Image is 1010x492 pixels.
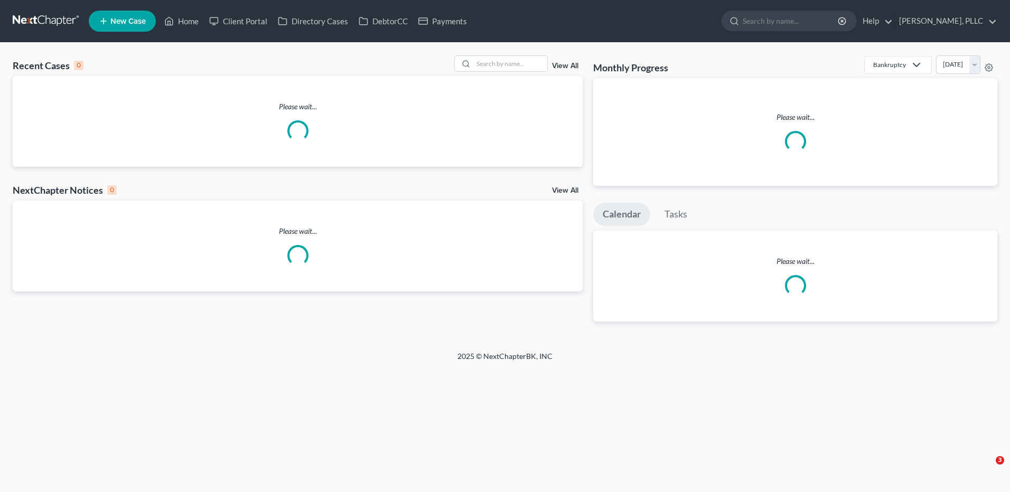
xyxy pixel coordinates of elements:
[353,12,413,31] a: DebtorCC
[13,184,117,196] div: NextChapter Notices
[204,12,273,31] a: Client Portal
[204,351,806,370] div: 2025 © NextChapterBK, INC
[13,101,583,112] p: Please wait...
[743,11,839,31] input: Search by name...
[473,56,547,71] input: Search by name...
[552,187,578,194] a: View All
[413,12,472,31] a: Payments
[857,12,893,31] a: Help
[974,456,999,481] iframe: Intercom live chat
[159,12,204,31] a: Home
[873,60,906,69] div: Bankruptcy
[74,61,83,70] div: 0
[602,112,989,122] p: Please wait...
[13,226,583,236] p: Please wait...
[110,17,146,25] span: New Case
[593,61,668,74] h3: Monthly Progress
[894,12,997,31] a: [PERSON_NAME], PLLC
[996,456,1004,465] span: 3
[552,62,578,70] a: View All
[593,203,650,226] a: Calendar
[273,12,353,31] a: Directory Cases
[655,203,697,226] a: Tasks
[593,256,997,267] p: Please wait...
[13,59,83,72] div: Recent Cases
[107,185,117,195] div: 0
